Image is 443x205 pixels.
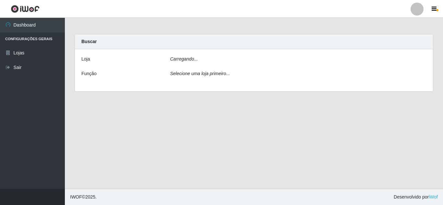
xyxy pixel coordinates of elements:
[70,194,97,200] span: © 2025 .
[394,194,438,200] span: Desenvolvido por
[81,56,90,63] label: Loja
[81,70,97,77] label: Função
[70,194,82,199] span: IWOF
[81,39,97,44] strong: Buscar
[170,56,198,62] i: Carregando...
[11,5,40,13] img: CoreUI Logo
[170,71,230,76] i: Selecione uma loja primeiro...
[429,194,438,199] a: iWof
